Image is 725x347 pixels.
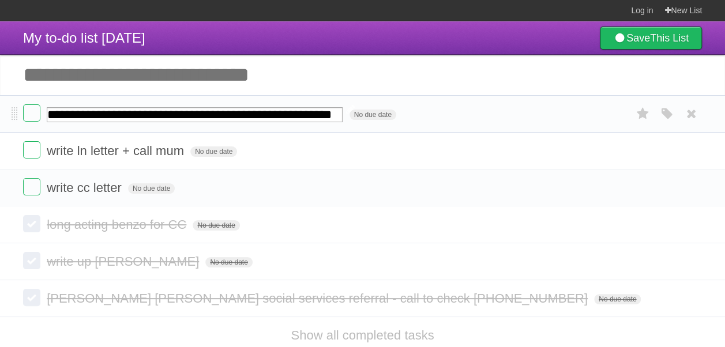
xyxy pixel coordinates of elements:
[47,144,187,158] span: write ln letter + call mum
[47,180,125,195] span: write cc letter
[23,178,40,195] label: Done
[632,104,653,123] label: Star task
[190,146,237,157] span: No due date
[205,257,252,267] span: No due date
[23,252,40,269] label: Done
[23,104,40,122] label: Done
[594,294,641,304] span: No due date
[193,220,239,231] span: No due date
[47,291,591,305] span: [PERSON_NAME] [PERSON_NAME] social services referral - call to check [PHONE_NUMBER]
[291,328,434,342] a: Show all completed tasks
[23,289,40,306] label: Done
[23,215,40,232] label: Done
[47,254,202,269] span: write up [PERSON_NAME]
[600,27,702,50] a: SaveThis List
[650,32,689,44] b: This List
[350,110,396,120] span: No due date
[47,217,189,232] span: long acting benzo for CC
[23,30,145,46] span: My to-do list [DATE]
[128,183,175,194] span: No due date
[23,141,40,159] label: Done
